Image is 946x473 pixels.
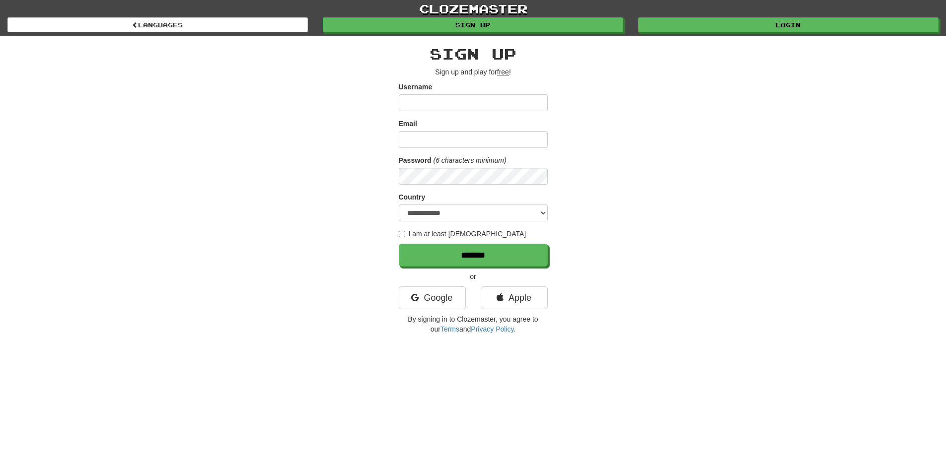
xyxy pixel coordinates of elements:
u: free [497,68,509,76]
label: Password [399,155,432,165]
p: By signing in to Clozemaster, you agree to our and . [399,314,548,334]
input: I am at least [DEMOGRAPHIC_DATA] [399,231,405,237]
p: or [399,271,548,281]
p: Sign up and play for ! [399,67,548,77]
a: Privacy Policy [471,325,513,333]
a: Languages [7,17,308,32]
a: Login [638,17,939,32]
label: Country [399,192,426,202]
h2: Sign up [399,46,548,62]
em: (6 characters minimum) [434,156,507,164]
a: Terms [440,325,459,333]
a: Apple [481,286,548,309]
a: Google [399,286,466,309]
label: I am at least [DEMOGRAPHIC_DATA] [399,229,526,239]
a: Sign up [323,17,623,32]
label: Username [399,82,433,92]
label: Email [399,119,417,129]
